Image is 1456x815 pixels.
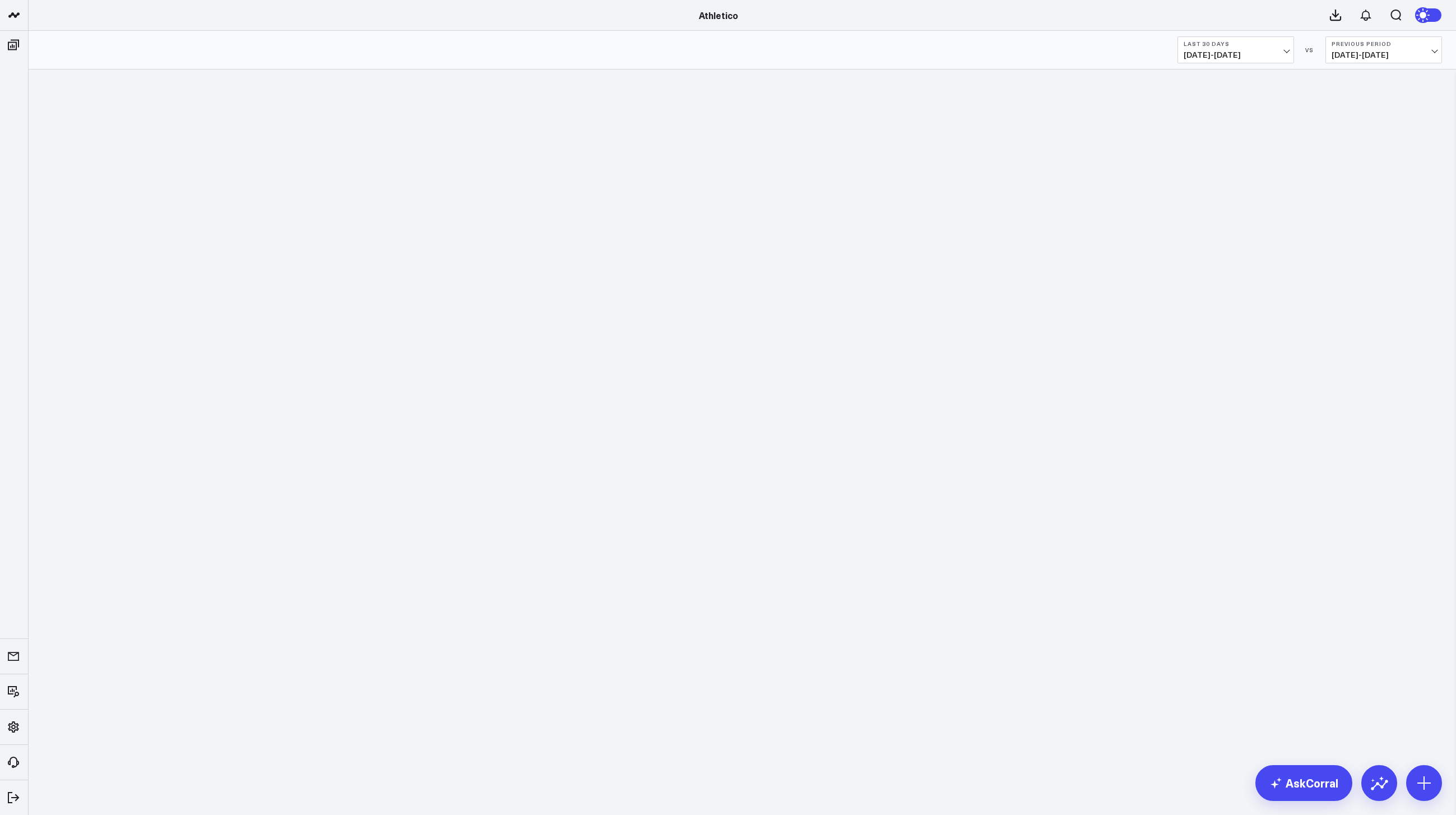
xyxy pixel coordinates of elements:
b: Previous Period [1332,40,1436,47]
button: Previous Period[DATE]-[DATE] [1325,36,1442,63]
a: AskCorral [1255,765,1352,801]
b: Last 30 Days [1184,40,1288,47]
span: [DATE] - [DATE] [1332,50,1436,59]
button: Last 30 Days[DATE]-[DATE] [1177,36,1294,63]
div: VS [1300,47,1320,53]
a: Log Out [3,788,25,808]
a: Athletico [699,9,738,21]
span: [DATE] - [DATE] [1184,50,1288,59]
